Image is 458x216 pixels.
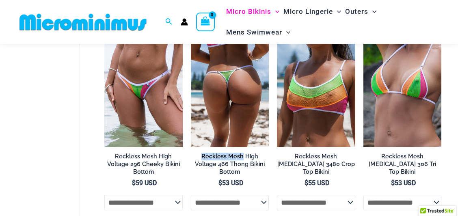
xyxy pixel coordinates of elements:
a: Account icon link [181,18,188,26]
span: Menu Toggle [368,1,376,22]
span: Menu Toggle [333,1,341,22]
bdi: 59 USD [132,179,157,187]
a: Reckless Mesh [MEDICAL_DATA] 3480 Crop Top Bikini [277,153,355,178]
span: $ [218,179,222,187]
span: Outers [345,1,368,22]
bdi: 53 USD [218,179,243,187]
span: Mens Swimwear [226,22,282,43]
bdi: 55 USD [305,179,329,187]
img: Reckless Mesh High Voltage 3480 Crop Top 01 [277,30,355,147]
a: Micro BikinisMenu ToggleMenu Toggle [224,1,281,22]
span: $ [391,179,395,187]
h2: Reckless Mesh [MEDICAL_DATA] 306 Tri Top Bikini [363,153,441,175]
span: Menu Toggle [282,22,290,43]
span: Menu Toggle [271,1,279,22]
a: Reckless Mesh High Voltage 296 Cheeky Bikini Bottom [104,153,182,178]
a: Reckless Mesh High Voltage 466 Thong Bikini Bottom [191,153,269,178]
a: Reckless Mesh High Voltage 3480 Crop Top 01Reckless Mesh High Voltage 3480 Crop Top 02Reckless Me... [277,30,355,147]
span: Micro Lingerie [283,1,333,22]
a: Mens SwimwearMenu ToggleMenu Toggle [224,22,292,43]
a: Reckless Mesh [MEDICAL_DATA] 306 Tri Top Bikini [363,153,441,178]
a: Search icon link [165,17,173,27]
span: $ [132,179,136,187]
h2: Reckless Mesh [MEDICAL_DATA] 3480 Crop Top Bikini [277,153,355,175]
iframe: TrustedSite Certified [20,47,93,209]
a: Reckless Mesh High Voltage 296 Cheeky 01Reckless Mesh High Voltage 3480 Crop Top 296 Cheeky 04Rec... [104,30,182,147]
span: Micro Bikinis [226,1,271,22]
span: $ [305,179,308,187]
img: MM SHOP LOGO FLAT [16,13,150,31]
bdi: 53 USD [391,179,416,187]
h2: Reckless Mesh High Voltage 466 Thong Bikini Bottom [191,153,269,175]
img: Reckless Mesh High Voltage 306 Tri Top 01 [363,30,441,147]
a: OutersMenu ToggleMenu Toggle [343,1,378,22]
h2: Reckless Mesh High Voltage 296 Cheeky Bikini Bottom [104,153,182,175]
a: Reckless Mesh High Voltage 466 Thong 01Reckless Mesh High Voltage 3480 Crop Top 466 Thong 01Reckl... [191,30,269,147]
a: Reckless Mesh High Voltage 306 Tri Top 01Reckless Mesh High Voltage 306 Tri Top 466 Thong 04Reckl... [363,30,441,147]
a: View Shopping Cart, empty [196,13,215,31]
a: Micro LingerieMenu ToggleMenu Toggle [281,1,343,22]
img: Reckless Mesh High Voltage 296 Cheeky 01 [104,30,182,147]
img: Reckless Mesh High Voltage 3480 Crop Top 466 Thong 01 [191,30,269,147]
